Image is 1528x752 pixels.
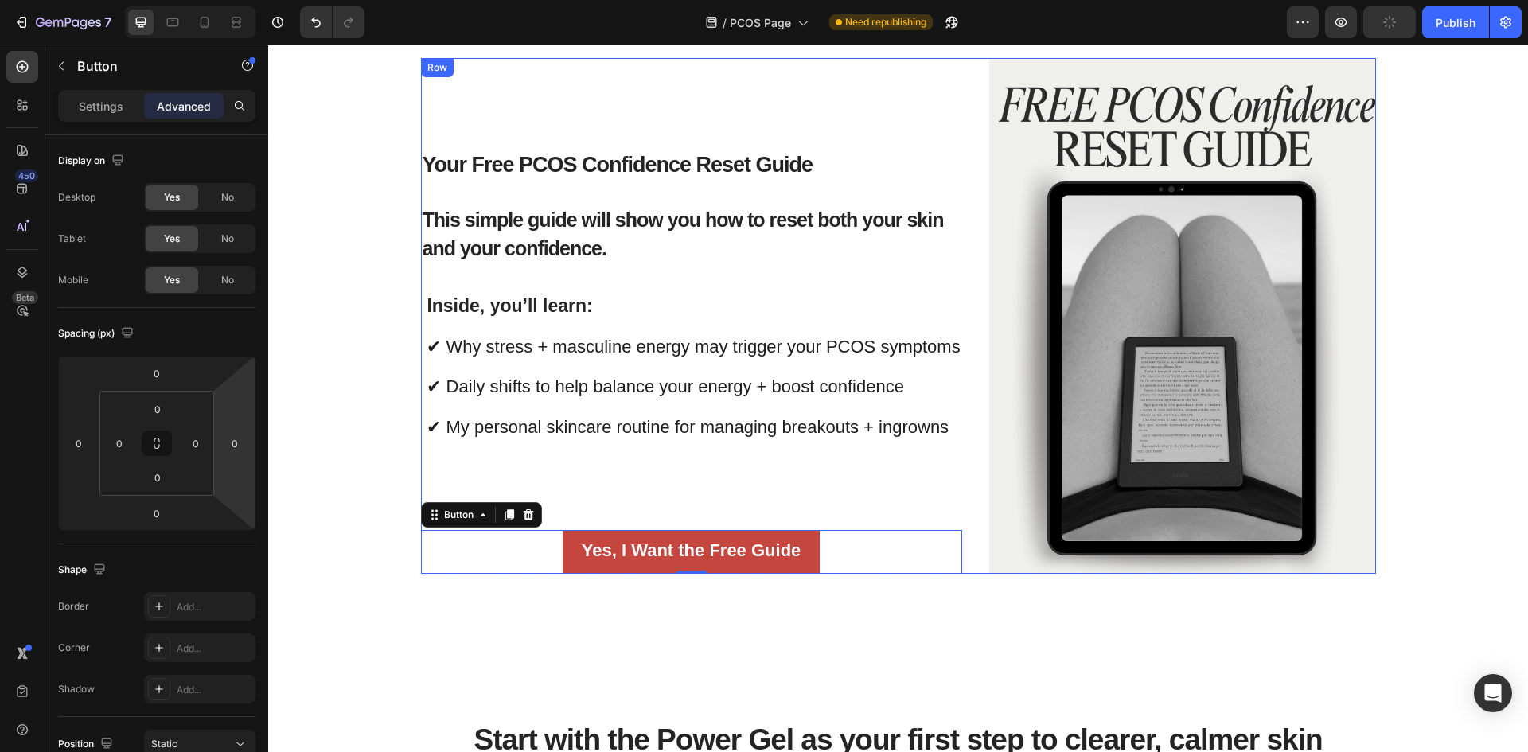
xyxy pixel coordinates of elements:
span: Need republishing [845,15,926,29]
p: 7 [104,13,111,32]
span: Yes [164,273,180,287]
iframe: Design area [268,45,1528,752]
input: 0 [223,431,247,455]
input: 0 [141,361,173,385]
span: / [723,14,727,31]
img: gempages_548745446370051303-012e50db-4552-4613-8e9d-e8f9eafbe062.png [721,14,1108,529]
input: 0 [67,431,91,455]
div: Publish [1436,14,1475,31]
p: Button [77,56,212,76]
input: 0px [142,397,173,421]
div: Border [58,599,89,614]
div: Row [156,16,182,30]
div: Beta [12,291,38,304]
div: Spacing (px) [58,323,137,345]
input: 0px [107,431,131,455]
div: Desktop [58,190,95,205]
span: Start with the Power Gel as your first step to clearer, calmer skin [205,679,1054,711]
div: Display on [58,150,127,172]
div: 450 [15,169,38,182]
button: 7 [6,6,119,38]
div: Add... [177,683,251,697]
input: 0px [142,466,173,489]
div: Open Intercom Messenger [1474,674,1512,712]
div: Add... [177,641,251,656]
span: No [221,232,234,246]
input: 0px [184,431,208,455]
div: Corner [58,641,90,655]
div: Mobile [58,273,88,287]
div: Button [173,463,209,477]
span: PCOS Page [730,14,791,31]
span: Yes [164,232,180,246]
div: Add... [177,600,251,614]
strong: Yes, I Want the Free Guide [314,496,532,516]
p: Advanced [157,98,211,115]
span: Yes [164,190,180,205]
span: No [221,273,234,287]
div: Undo/Redo [300,6,364,38]
div: Tablet [58,232,86,246]
button: Publish [1422,6,1489,38]
p: Settings [79,98,123,115]
span: Static [151,738,177,750]
div: Shape [58,559,109,581]
div: Shadow [58,682,95,696]
button: <p><span style="font-size:22px;"><strong>Yes, I Want the Free Guide</strong></span></p> [294,485,552,529]
input: 0 [141,501,173,525]
span: No [221,190,234,205]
